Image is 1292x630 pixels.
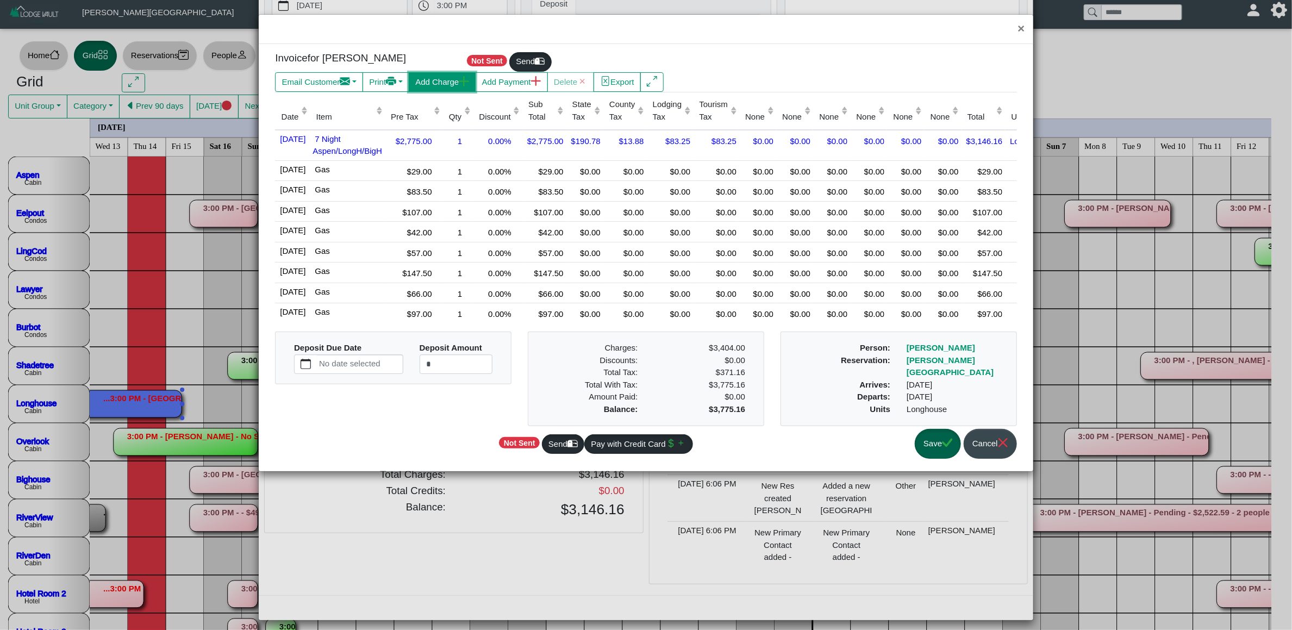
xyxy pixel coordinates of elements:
div: $0.00 [816,133,847,148]
div: 0.00% [476,204,520,219]
div: $0.00 [853,164,884,178]
div: $107.00 [964,204,1003,219]
div: Longhouse [898,403,1014,416]
div: 1 [446,245,471,260]
div: Discount [479,111,511,123]
div: $42.00 [388,224,440,239]
div: Qty [449,111,461,123]
div: 1 [446,133,471,148]
div: $97.00 [388,306,440,321]
div: $0.00 [779,184,810,198]
div: $0.00 [779,224,810,239]
svg: envelope fill [340,76,350,86]
div: $0.00 [890,286,921,301]
div: $0.00 [650,245,691,260]
div: $0.00 [696,164,736,178]
div: $147.50 [388,265,440,280]
div: [DATE] [898,391,1014,403]
div: $0.00 [569,306,601,321]
div: $0.00 [927,286,959,301]
div: $97.00 [964,306,1003,321]
div: $0.00 [569,184,601,198]
svg: calendar [301,359,311,369]
div: Date [282,111,299,123]
span: [DATE] [278,203,305,215]
div: $0.00 [606,245,644,260]
div: $83.25 [650,133,691,148]
div: 0.00% [476,184,520,198]
span: 7 Night Aspen/LongH/BigH [313,132,382,156]
div: $0.00 [696,306,736,321]
div: $107.00 [388,204,440,219]
span: for [PERSON_NAME] [308,52,406,64]
b: $3,775.16 [709,404,745,414]
div: 0.00% [476,306,520,321]
div: $0.00 [646,391,753,403]
div: $0.00 [853,306,884,321]
div: $0.00 [779,164,810,178]
span: Not Sent [467,55,508,66]
div: $0.00 [816,204,847,219]
a: [PERSON_NAME] [907,343,975,352]
div: Charges: [539,342,646,354]
div: $0.00 [606,164,644,178]
span: Gas [313,203,330,215]
div: None [819,111,839,123]
button: Printprinter fill [363,72,409,92]
div: None [931,111,950,123]
div: $0.00 [890,306,921,321]
div: $0.00 [650,265,691,280]
span: [DATE] [278,285,305,296]
div: 1 [446,204,471,219]
div: $0.00 [779,133,810,148]
div: $0.00 [816,184,847,198]
div: $0.00 [816,245,847,260]
div: Amount Paid: [539,391,646,403]
div: Discounts: [539,354,646,367]
div: $0.00 [742,204,773,219]
b: Balance: [604,404,638,414]
span: [DATE] [278,223,305,235]
div: $0.00 [742,306,773,321]
div: None [782,111,802,123]
div: $0.00 [927,204,959,219]
span: Gas [313,183,330,194]
div: $0.00 [650,184,691,198]
div: $0.00 [890,265,921,280]
div: $0.00 [606,204,644,219]
div: $0.00 [853,286,884,301]
div: $0.00 [650,306,691,321]
button: calendar [295,355,317,373]
div: 1 [446,306,471,321]
div: $66.00 [525,286,564,301]
div: $29.00 [964,164,1003,178]
div: Item [316,111,373,123]
div: Longhouse [1008,133,1050,148]
div: $42.00 [964,224,1003,239]
div: $0.00 [696,184,736,198]
span: Gas [313,244,330,255]
div: $0.00 [696,265,736,280]
div: $0.00 [927,306,959,321]
span: [DATE] [278,264,305,276]
div: $371.16 [654,366,745,379]
span: Gas [313,163,330,174]
div: Sub Total [528,98,554,123]
div: $0.00 [890,245,921,260]
div: $0.00 [816,224,847,239]
div: $0.00 [606,184,644,198]
div: $0.00 [696,224,736,239]
div: 1 [446,265,471,280]
div: Total With Tax: [539,379,646,391]
button: Email Customerenvelope fill [275,72,363,92]
button: Add Chargeplus lg [409,72,476,92]
svg: check [942,438,952,448]
div: State Tax [572,98,592,123]
div: $83.50 [525,184,564,198]
div: $29.00 [388,164,440,178]
div: $13.88 [606,133,644,148]
div: $0.00 [890,133,921,148]
div: $0.00 [927,164,959,178]
div: $0.00 [927,224,959,239]
div: $0.00 [606,306,644,321]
